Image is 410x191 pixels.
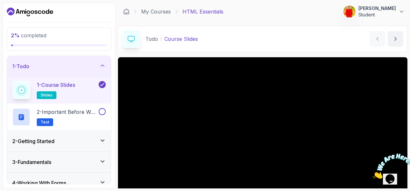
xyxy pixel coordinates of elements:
[7,7,53,17] a: Dashboard
[358,12,396,18] p: Student
[7,56,111,77] button: 1-Todo
[37,108,97,116] p: 2 - Important Before We Begin
[343,5,405,18] button: user profile image[PERSON_NAME]Student
[7,152,111,172] button: 3-Fundamentals
[41,120,49,125] span: Text
[12,108,106,126] button: 2-Important Before We BeginText
[164,35,198,43] p: Course Slides
[12,158,51,166] h3: 3 - Fundamentals
[37,81,75,89] p: 1 - Course Slides
[358,5,396,12] p: [PERSON_NAME]
[12,179,66,187] h3: 4 - Working With Forms
[12,81,106,99] button: 1-Course Slidesslides
[141,8,171,15] a: My Courses
[123,8,130,15] a: Dashboard
[145,35,158,43] p: Todo
[11,32,46,39] span: completed
[3,3,5,8] span: 1
[3,3,43,28] img: Chat attention grabber
[388,31,403,47] button: next content
[182,8,223,15] p: HTML Essentials
[370,31,385,47] button: previous content
[11,32,20,39] span: 2 %
[12,137,54,145] h3: 2 - Getting Started
[370,151,410,181] iframe: chat widget
[343,5,356,18] img: user profile image
[7,131,111,151] button: 2-Getting Started
[41,93,53,98] span: slides
[12,62,29,70] h3: 1 - Todo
